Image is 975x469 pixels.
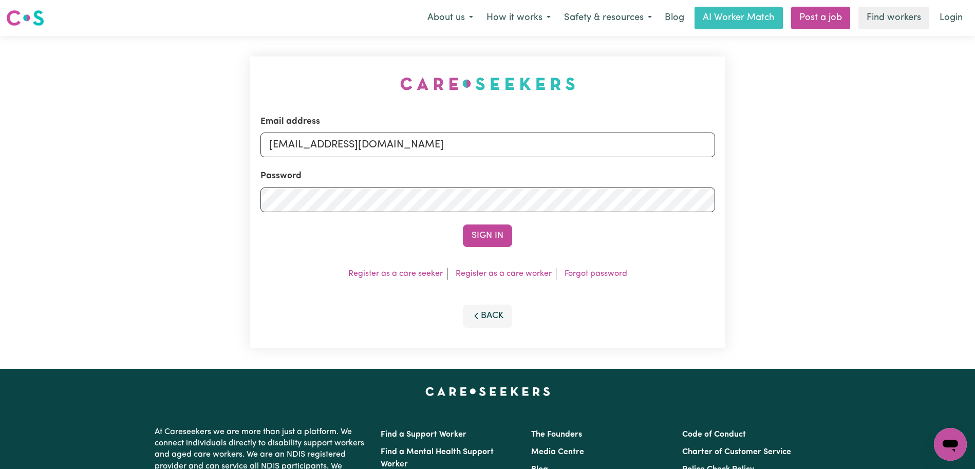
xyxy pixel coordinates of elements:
[791,7,850,29] a: Post a job
[695,7,783,29] a: AI Worker Match
[858,7,929,29] a: Find workers
[260,133,715,157] input: Email address
[381,448,494,468] a: Find a Mental Health Support Worker
[456,270,552,278] a: Register as a care worker
[348,270,443,278] a: Register as a care seeker
[260,170,302,183] label: Password
[425,387,550,396] a: Careseekers home page
[421,7,480,29] button: About us
[659,7,690,29] a: Blog
[531,448,584,456] a: Media Centre
[682,430,746,439] a: Code of Conduct
[565,270,627,278] a: Forgot password
[463,224,512,247] button: Sign In
[381,430,466,439] a: Find a Support Worker
[463,305,512,327] button: Back
[682,448,791,456] a: Charter of Customer Service
[557,7,659,29] button: Safety & resources
[480,7,557,29] button: How it works
[260,115,320,128] label: Email address
[6,9,44,27] img: Careseekers logo
[6,6,44,30] a: Careseekers logo
[531,430,582,439] a: The Founders
[933,7,969,29] a: Login
[934,428,967,461] iframe: Button to launch messaging window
